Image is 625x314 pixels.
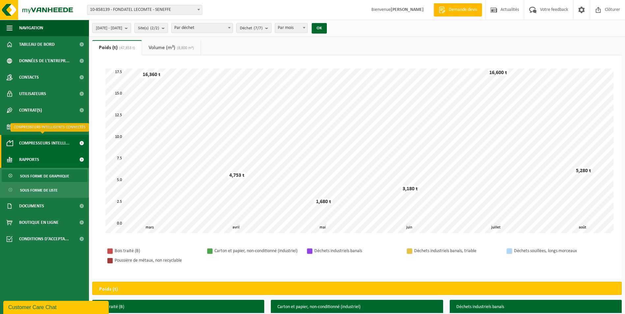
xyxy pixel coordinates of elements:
span: (8,800 m³) [175,46,194,50]
count: (2/2) [150,26,159,30]
count: (7/7) [254,26,263,30]
a: Volume (m³) [142,40,201,55]
span: (47,853 t) [118,46,135,50]
span: Demande devis [447,7,479,13]
button: Déchet(7/7) [236,23,271,33]
div: 16,360 t [141,71,162,78]
span: Contacts [19,69,39,86]
span: Calendrier [19,118,43,135]
span: Par déchet [172,23,233,33]
span: Sous forme de liste [20,184,58,196]
span: 10-858139 - FONDATEL LECOMTE - SENEFFE [87,5,202,14]
div: Bois traité (B) [115,247,200,255]
span: Documents [19,198,44,214]
iframe: chat widget [3,300,110,314]
div: Carton et papier, non-conditionné (industriel) [214,247,300,255]
a: Sous forme de graphique [2,170,87,182]
span: Navigation [19,20,43,36]
span: Rapports [19,151,39,168]
span: Par mois [275,23,307,33]
span: Tableau de bord [19,36,55,53]
h2: Poids (t) [93,282,125,297]
div: 5,280 t [574,168,593,174]
button: OK [312,23,327,34]
a: Poids (t) [92,40,142,55]
span: Déchet [240,23,263,33]
span: Site(s) [138,23,159,33]
button: [DATE] - [DATE] [92,23,131,33]
strong: [PERSON_NAME] [391,7,424,12]
div: Poussière de métaux, non recyclable [115,256,200,265]
div: 4,753 t [228,172,246,179]
a: Demande devis [434,3,482,16]
span: Par déchet [171,23,233,33]
span: Conditions d'accepta... [19,231,69,247]
button: Site(s)(2/2) [134,23,168,33]
div: Déchets souillées, longs morceaux [514,247,600,255]
span: Par mois [275,23,308,33]
div: Déchets industriels banals [314,247,400,255]
div: Déchets industriels banals, triable [414,247,500,255]
span: Compresseurs intelli... [19,135,70,151]
div: 16,600 t [488,69,509,76]
span: Contrat(s) [19,102,42,118]
span: Utilisateurs [19,86,46,102]
span: Boutique en ligne [19,214,59,231]
span: Sous forme de graphique [20,170,69,182]
div: 3,180 t [401,186,419,192]
span: Données de l'entrepr... [19,53,70,69]
div: 1,680 t [314,198,333,205]
a: Sous forme de liste [2,184,87,196]
span: [DATE] - [DATE] [96,23,122,33]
